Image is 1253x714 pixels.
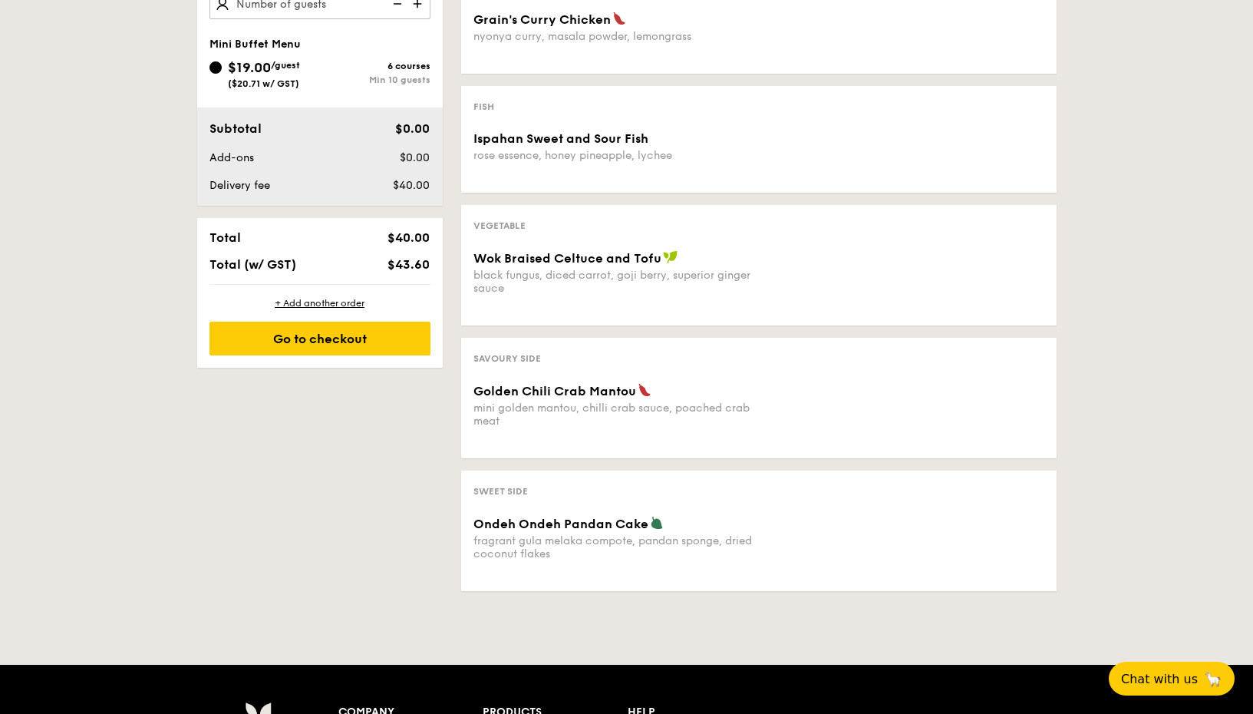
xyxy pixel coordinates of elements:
span: ($20.71 w/ GST) [228,78,299,89]
span: Delivery fee [209,179,270,192]
span: Add-ons [209,151,254,164]
span: $40.00 [393,179,430,192]
span: Sweet Side [473,486,528,497]
img: icon-spicy.37a8142b.svg [612,12,626,25]
div: Min 10 guests [320,74,430,85]
input: $19.00/guest($20.71 w/ GST)6 coursesMin 10 guests [209,61,222,74]
span: Vegetable [473,220,526,231]
span: Grain's Curry Chicken [473,12,611,27]
div: mini golden mantou, chilli crab sauce, poached crab meat [473,402,753,428]
div: fragrant gula melaka compote, pandan sponge, dried coconut flakes [473,534,753,560]
div: rose essence, honey pineapple, lychee [473,149,753,162]
span: Golden Chili Crab Mantou [473,384,636,398]
span: Total (w/ GST) [209,257,296,272]
span: $0.00 [395,121,430,136]
button: Chat with us🦙 [1109,662,1235,696]
span: $19.00 [228,59,271,76]
img: icon-vegan.f8ff3823.svg [663,250,678,264]
div: 6 courses [320,61,430,71]
span: Savoury Side [473,353,541,364]
span: $43.60 [387,257,430,272]
span: 🦙 [1204,670,1222,688]
div: Go to checkout [209,322,430,355]
span: $0.00 [400,151,430,164]
span: Chat with us [1121,672,1198,686]
div: nyonya curry, masala powder, lemongrass [473,30,753,43]
img: icon-spicy.37a8142b.svg [638,383,651,397]
div: + Add another order [209,297,430,309]
span: Subtotal [209,121,262,136]
span: Ondeh Ondeh Pandan Cake [473,517,648,531]
div: black fungus, diced carrot, goji berry, superior ginger sauce [473,269,753,295]
span: Wok Braised Celtuce and Tofu [473,251,661,266]
span: Ispahan Sweet and Sour Fish [473,131,648,146]
img: icon-vegetarian.fe4039eb.svg [650,516,664,530]
span: Mini Buffet Menu [209,38,301,51]
span: Fish [473,101,494,112]
span: /guest [271,60,300,71]
span: Total [209,230,241,245]
span: $40.00 [387,230,430,245]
